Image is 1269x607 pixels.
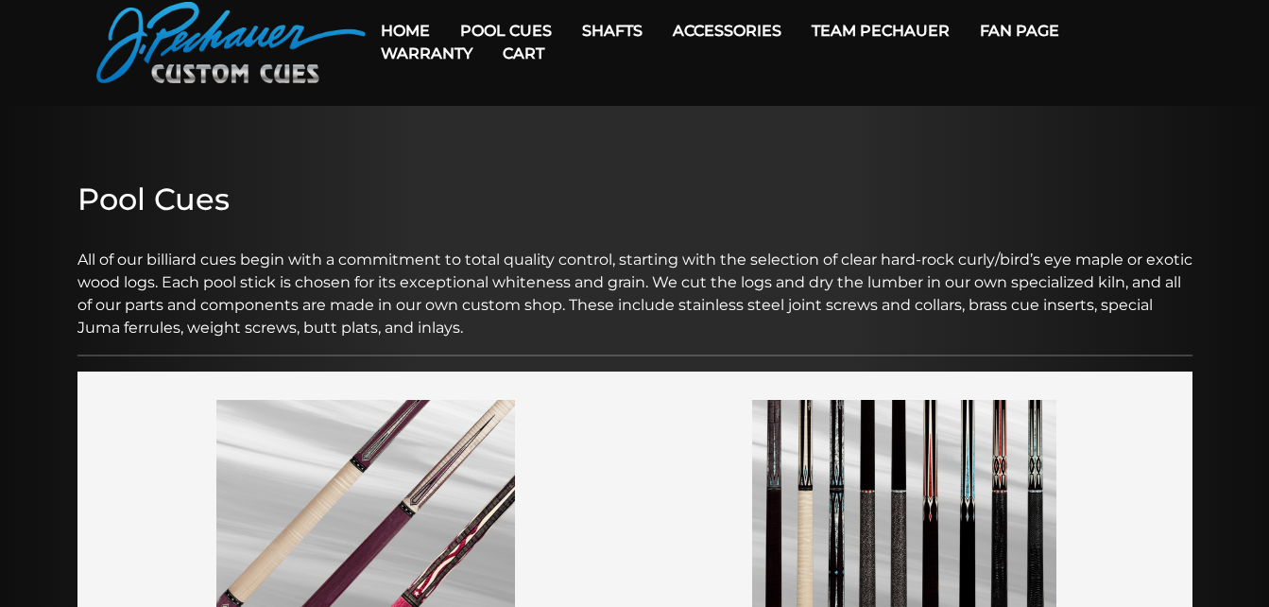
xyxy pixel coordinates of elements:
a: Fan Page [965,7,1074,55]
a: Home [366,7,445,55]
p: All of our billiard cues begin with a commitment to total quality control, starting with the sele... [77,226,1192,339]
a: Cart [488,29,559,78]
a: Warranty [366,29,488,78]
h2: Pool Cues [77,182,1192,217]
a: Pool Cues [445,7,567,55]
a: Team Pechauer [797,7,965,55]
a: Shafts [567,7,658,55]
a: Accessories [658,7,797,55]
img: Pechauer Custom Cues [96,2,366,83]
